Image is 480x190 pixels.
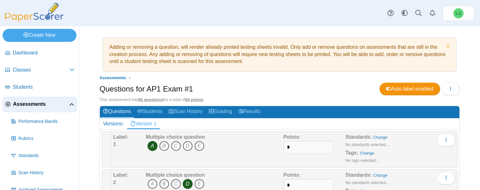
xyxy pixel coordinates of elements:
i: E [194,179,204,189]
span: Standards [18,153,75,159]
a: Students [3,80,77,95]
i: D [183,179,193,189]
small: No standards selected... [345,142,389,147]
button: More options [437,172,455,184]
b: Label: [113,134,128,140]
a: Auto label enabled [379,83,440,95]
b: Multiple choice question [146,172,205,178]
u: 60 points [185,97,203,102]
div: Versions: [100,118,127,129]
a: Classes [3,63,77,78]
b: Multiple choice question [146,134,205,140]
a: Lori Scott [443,6,474,21]
a: Dashboard [3,46,77,61]
a: Alerts [425,6,439,20]
span: Auto label enabled [386,86,433,92]
a: Rubrics [9,131,77,146]
a: Scan History [165,106,206,118]
span: Students [13,84,75,91]
a: PaperScorer [3,17,66,23]
i: A [147,179,158,189]
a: Performance Bands [9,114,77,129]
i: E [194,141,204,151]
b: 1 [113,142,116,147]
a: Standards [9,148,77,163]
i: D [183,141,193,151]
a: Students [134,106,165,118]
span: Assessments [100,75,126,80]
small: No standards selected... [345,180,389,185]
b: Standards: [345,134,372,140]
h1: Questions for AP1 Exam #1 [100,84,193,94]
b: Points: [283,134,301,140]
small: No tags selected... [345,158,379,163]
u: 60 questions [138,97,163,102]
i: A [147,141,158,151]
a: Results [235,106,263,118]
b: Tags: [345,150,358,155]
img: PaperScorer [3,3,66,22]
a: Create New [3,29,76,41]
span: Classes [13,66,69,73]
div: Adding or removing a question, will render already printed testing sheets invalid. Only add or re... [106,41,453,68]
span: Assessments [13,101,69,108]
b: Standards: [345,172,372,178]
span: Performance Bands [18,118,75,125]
a: Dismiss notice [444,44,450,50]
span: Lori Scott [456,11,461,16]
i: B [159,179,169,189]
i: C [171,141,181,151]
i: B [159,141,169,151]
a: Change [373,173,387,178]
span: Rubrics [18,136,75,142]
a: Version 1 [127,118,160,129]
a: Questions [100,106,134,118]
a: Change [373,135,387,140]
a: Scan History [9,165,77,180]
b: Label: [113,172,128,178]
b: Points: [283,172,301,178]
span: Scan History [18,170,75,176]
button: More options [437,134,455,146]
b: 2 [113,180,116,185]
a: Change [360,151,374,155]
div: This assessment has for a total of . [100,97,460,103]
i: C [171,179,181,189]
a: Assessments [98,74,128,82]
a: Assessments [3,97,77,112]
a: Grading [206,106,235,118]
span: Dashboard [13,49,75,56]
span: Lori Scott [453,8,464,18]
